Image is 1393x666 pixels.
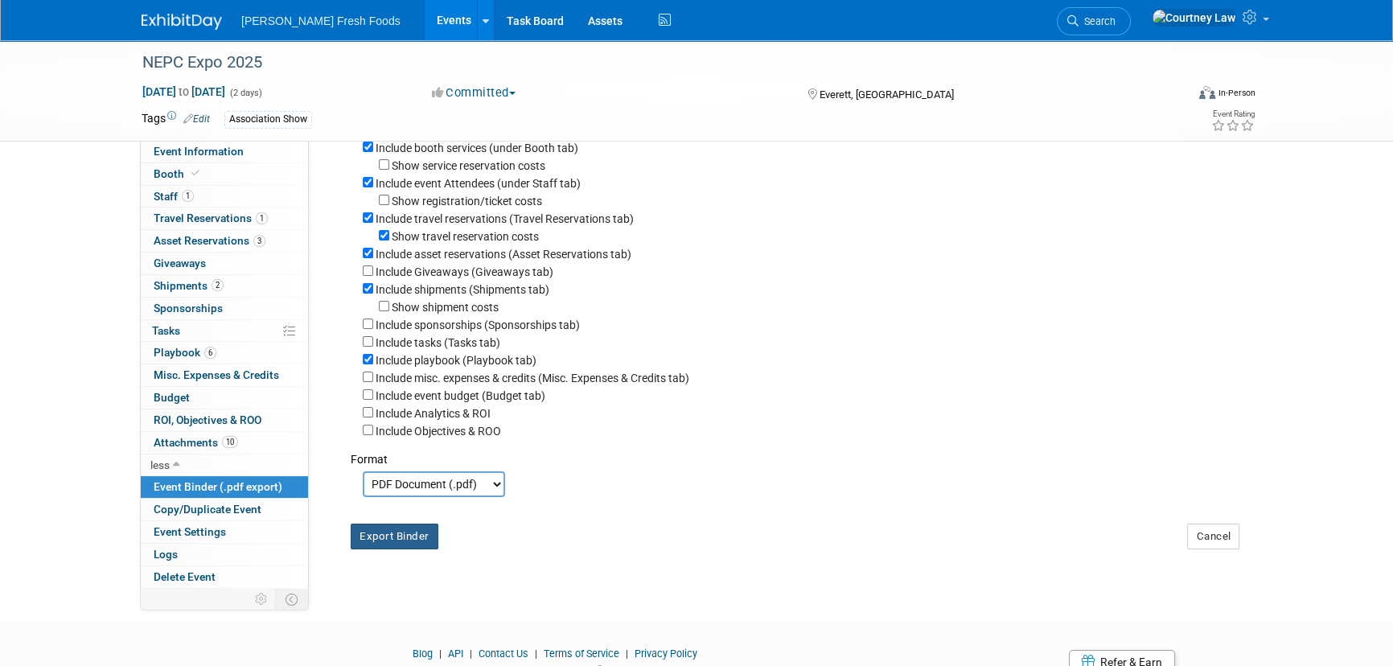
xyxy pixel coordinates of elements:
[154,257,206,269] span: Giveaways
[392,159,545,172] label: Show service reservation costs
[141,544,308,565] a: Logs
[1090,84,1255,108] div: Event Format
[137,48,1161,77] div: NEPC Expo 2025
[376,248,631,261] label: Include asset reservations (Asset Reservations tab)
[141,432,308,454] a: Attachments10
[141,409,308,431] a: ROI, Objectives & ROO
[141,163,308,185] a: Booth
[1187,524,1239,549] button: Cancel
[1057,7,1131,35] a: Search
[248,589,276,610] td: Personalize Event Tab Strip
[141,208,308,229] a: Travel Reservations1
[142,84,226,99] span: [DATE] [DATE]
[392,230,539,243] label: Show travel reservation costs
[1211,110,1255,118] div: Event Rating
[376,177,581,190] label: Include event Attendees (under Staff tab)
[154,525,226,538] span: Event Settings
[154,391,190,404] span: Budget
[204,347,216,359] span: 6
[622,647,632,660] span: |
[154,167,203,180] span: Booth
[413,647,433,660] a: Blog
[154,413,261,426] span: ROI, Objectives & ROO
[351,439,1239,467] div: Format
[154,346,216,359] span: Playbook
[141,387,308,409] a: Budget
[819,88,953,101] span: Everett, [GEOGRAPHIC_DATA]
[1079,15,1116,27] span: Search
[141,186,308,208] a: Staff1
[376,407,491,420] label: Include Analytics & ROI
[448,647,463,660] a: API
[142,110,210,129] td: Tags
[141,566,308,588] a: Delete Event
[141,141,308,162] a: Event Information
[228,88,262,98] span: (2 days)
[224,111,312,128] div: Association Show
[152,324,180,337] span: Tasks
[241,14,401,27] span: [PERSON_NAME] Fresh Foods
[154,279,224,292] span: Shipments
[531,647,541,660] span: |
[141,364,308,386] a: Misc. Expenses & Credits
[154,145,244,158] span: Event Information
[154,503,261,516] span: Copy/Duplicate Event
[376,265,553,278] label: Include Giveaways (Giveaways tab)
[479,647,528,660] a: Contact Us
[141,275,308,297] a: Shipments2
[154,436,238,449] span: Attachments
[222,436,238,448] span: 10
[141,320,308,342] a: Tasks
[376,354,536,367] label: Include playbook (Playbook tab)
[141,521,308,543] a: Event Settings
[351,524,438,549] button: Export Binder
[392,301,499,314] label: Show shipment costs
[276,589,309,610] td: Toggle Event Tabs
[376,425,501,438] label: Include Objectives & ROO
[154,368,279,381] span: Misc. Expenses & Credits
[376,212,634,225] label: Include travel reservations (Travel Reservations tab)
[1152,9,1236,27] img: Courtney Law
[183,113,210,125] a: Edit
[154,480,282,493] span: Event Binder (.pdf export)
[154,190,194,203] span: Staff
[376,142,578,154] label: Include booth services (under Booth tab)
[435,647,446,660] span: |
[1199,86,1215,99] img: Format-Inperson.png
[1218,87,1255,99] div: In-Person
[176,85,191,98] span: to
[141,454,308,476] a: less
[212,279,224,291] span: 2
[392,195,542,208] label: Show registration/ticket costs
[466,647,476,660] span: |
[142,14,222,30] img: ExhibitDay
[141,476,308,498] a: Event Binder (.pdf export)
[182,190,194,202] span: 1
[154,302,223,314] span: Sponsorships
[154,548,178,561] span: Logs
[141,230,308,252] a: Asset Reservations3
[150,458,170,471] span: less
[376,319,580,331] label: Include sponsorships (Sponsorships tab)
[426,84,522,101] button: Committed
[253,235,265,247] span: 3
[141,499,308,520] a: Copy/Duplicate Event
[376,389,545,402] label: Include event budget (Budget tab)
[376,372,689,384] label: Include misc. expenses & credits (Misc. Expenses & Credits tab)
[544,647,619,660] a: Terms of Service
[256,212,268,224] span: 1
[154,212,268,224] span: Travel Reservations
[635,647,697,660] a: Privacy Policy
[376,283,549,296] label: Include shipments (Shipments tab)
[191,169,199,178] i: Booth reservation complete
[154,234,265,247] span: Asset Reservations
[376,336,500,349] label: Include tasks (Tasks tab)
[141,342,308,364] a: Playbook6
[141,253,308,274] a: Giveaways
[154,570,216,583] span: Delete Event
[141,298,308,319] a: Sponsorships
